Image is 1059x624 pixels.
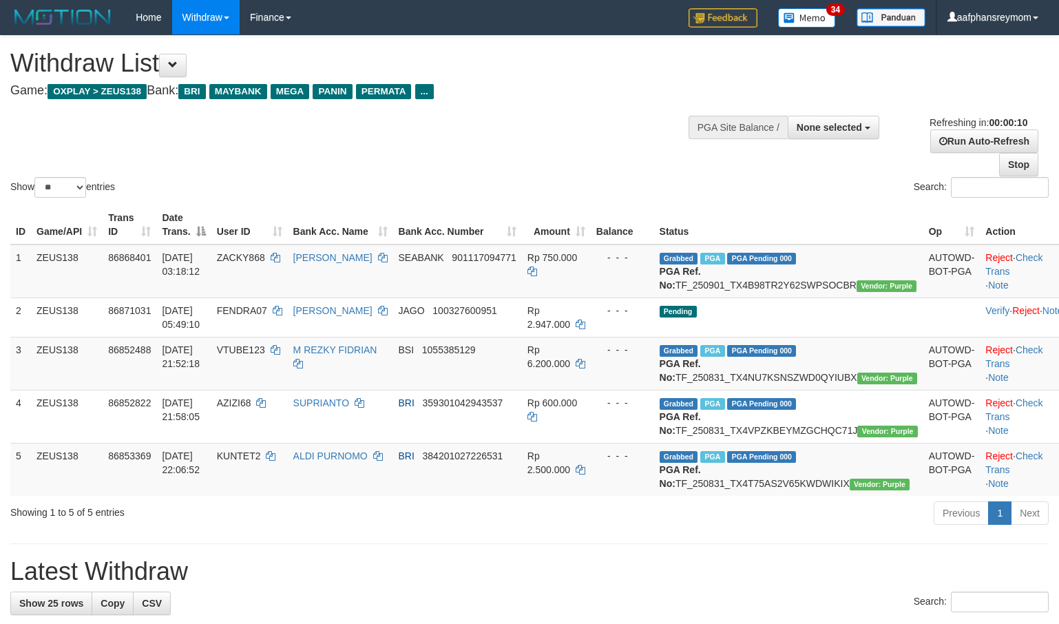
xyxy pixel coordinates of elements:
span: Grabbed [660,345,698,357]
span: Vendor URL: https://trx4.1velocity.biz [850,479,910,490]
span: Vendor URL: https://trx4.1velocity.biz [857,426,917,437]
th: Amount: activate to sort column ascending [522,205,591,245]
a: M REZKY FIDRIAN [293,344,377,355]
span: 86871031 [108,305,151,316]
a: Reject [985,252,1013,263]
span: None selected [797,122,862,133]
div: PGA Site Balance / [689,116,788,139]
span: Rp 600.000 [527,397,577,408]
a: SUPRIANTO [293,397,349,408]
span: Pending [660,306,697,318]
span: [DATE] 21:58:05 [162,397,200,422]
div: Showing 1 to 5 of 5 entries [10,500,431,519]
span: Refreshing in: [930,117,1027,128]
span: Copy 359301042943537 to clipboard [423,397,503,408]
td: ZEUS138 [31,337,103,390]
td: ZEUS138 [31,245,103,298]
span: Rp 2.947.000 [527,305,570,330]
td: TF_250831_TX4VPZKBEYMZGCHQC71J [654,390,923,443]
span: MAYBANK [209,84,267,99]
a: Check Trans [985,344,1042,369]
a: Verify [985,305,1009,316]
span: VTUBE123 [217,344,265,355]
span: BSI [399,344,415,355]
a: Reject [985,344,1013,355]
span: Show 25 rows [19,598,83,609]
span: PGA Pending [727,253,796,264]
td: ZEUS138 [31,443,103,496]
span: Copy 1055385129 to clipboard [422,344,476,355]
label: Search: [914,592,1049,612]
label: Show entries [10,177,115,198]
a: Stop [999,153,1038,176]
span: Vendor URL: https://trx4.1velocity.biz [857,280,916,292]
span: [DATE] 22:06:52 [162,450,200,475]
span: [DATE] 03:18:12 [162,252,200,277]
span: Marked by aafsolysreylen [700,345,724,357]
a: Show 25 rows [10,592,92,615]
span: [DATE] 21:52:18 [162,344,200,369]
span: PGA Pending [727,398,796,410]
td: TF_250901_TX4B98TR2Y62SWPSOCBR [654,245,923,298]
span: CSV [142,598,162,609]
td: 2 [10,298,31,337]
span: 34 [826,3,845,16]
th: ID [10,205,31,245]
span: Marked by aaftrukkakada [700,398,724,410]
td: AUTOWD-BOT-PGA [923,390,981,443]
td: 3 [10,337,31,390]
td: AUTOWD-BOT-PGA [923,443,981,496]
th: Date Trans.: activate to sort column descending [156,205,211,245]
a: Reject [985,397,1013,408]
span: Rp 6.200.000 [527,344,570,369]
td: 4 [10,390,31,443]
span: FENDRA07 [217,305,267,316]
div: - - - [596,396,649,410]
th: User ID: activate to sort column ascending [211,205,288,245]
span: 86853369 [108,450,151,461]
h1: Withdraw List [10,50,692,77]
th: Op: activate to sort column ascending [923,205,981,245]
a: 1 [988,501,1011,525]
a: Copy [92,592,134,615]
td: TF_250831_TX4NU7KSNSZWD0QYIUBX [654,337,923,390]
h1: Latest Withdraw [10,558,1049,585]
a: [PERSON_NAME] [293,305,373,316]
th: Bank Acc. Name: activate to sort column ascending [288,205,393,245]
span: Grabbed [660,398,698,410]
div: - - - [596,251,649,264]
select: Showentries [34,177,86,198]
span: 86852822 [108,397,151,408]
a: Check Trans [985,252,1042,277]
span: BRI [399,450,415,461]
th: Bank Acc. Number: activate to sort column ascending [393,205,522,245]
span: Marked by aaftrukkakada [700,451,724,463]
label: Search: [914,177,1049,198]
img: Feedback.jpg [689,8,757,28]
span: PERMATA [356,84,412,99]
span: Rp 2.500.000 [527,450,570,475]
a: Run Auto-Refresh [930,129,1038,153]
a: Next [1011,501,1049,525]
div: - - - [596,304,649,318]
a: Note [988,478,1009,489]
a: Reject [985,450,1013,461]
span: AZIZI68 [217,397,251,408]
th: Game/API: activate to sort column ascending [31,205,103,245]
a: ALDI PURNOMO [293,450,368,461]
a: Check Trans [985,450,1042,475]
span: Copy 100327600951 to clipboard [432,305,496,316]
th: Status [654,205,923,245]
b: PGA Ref. No: [660,266,701,291]
a: Note [988,425,1009,436]
td: AUTOWD-BOT-PGA [923,245,981,298]
td: 1 [10,245,31,298]
td: TF_250831_TX4T75AS2V65KWDWIKIX [654,443,923,496]
span: ZACKY868 [217,252,265,263]
span: BRI [178,84,205,99]
span: Copy [101,598,125,609]
span: Copy 384201027226531 to clipboard [423,450,503,461]
a: Note [988,372,1009,383]
span: PANIN [313,84,352,99]
a: Reject [1012,305,1040,316]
